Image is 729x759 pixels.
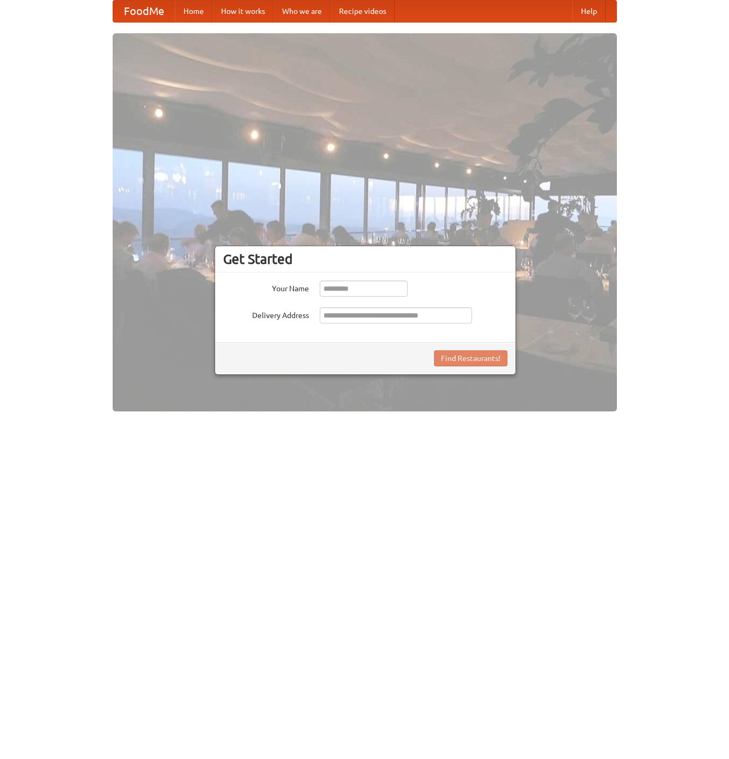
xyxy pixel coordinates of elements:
[330,1,395,22] a: Recipe videos
[223,251,507,267] h3: Get Started
[223,281,309,294] label: Your Name
[572,1,606,22] a: Help
[113,1,175,22] a: FoodMe
[434,350,507,366] button: Find Restaurants!
[175,1,212,22] a: Home
[212,1,274,22] a: How it works
[274,1,330,22] a: Who we are
[223,307,309,321] label: Delivery Address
